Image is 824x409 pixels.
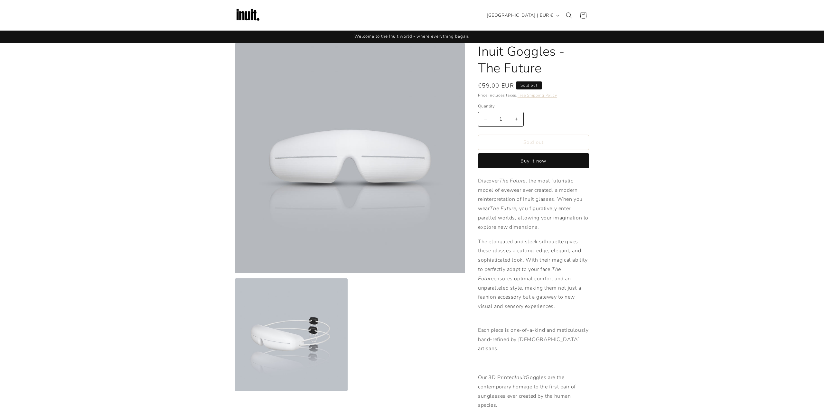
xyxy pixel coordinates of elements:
p: Discover , the most futuristic model of eyewear ever created, a modern reinterpretation of Inuit ... [478,176,589,232]
div: Announcement [235,31,589,43]
span: Sold out [516,81,542,89]
span: Welcome to the Inuit world - where everything began. [354,33,470,39]
div: Price includes taxes. [478,92,589,98]
span: [GEOGRAPHIC_DATA] | EUR € [487,12,553,19]
img: Inuit Logo [235,3,261,28]
label: Quantity [478,103,589,110]
a: Free Shipping Policy [518,93,557,98]
h1: Inuit Goggles - The Future [478,43,589,77]
summary: Search [562,8,576,23]
p: The elongated and sleek silhouette gives these glasses a cutting-edge, elegant, and sophisticated... [478,237,589,321]
button: [GEOGRAPHIC_DATA] | EUR € [483,9,562,22]
button: Sold out [478,135,589,150]
em: The Future [499,177,526,184]
button: Buy it now [478,153,589,168]
span: €59,00 EUR [478,81,514,90]
em: The Future [478,266,561,282]
media-gallery: Gallery Viewer [235,43,465,391]
p: Each piece is one-of-a-kind and meticulously hand-refined by [DEMOGRAPHIC_DATA] artisans. [478,326,589,353]
em: The Future [490,205,516,212]
em: Inuit [515,374,526,381]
